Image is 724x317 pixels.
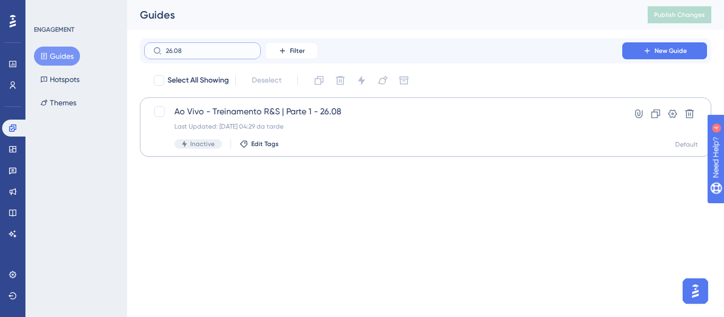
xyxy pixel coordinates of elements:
div: Last Updated: [DATE] 04:29 da tarde [174,122,592,131]
input: Search [166,47,252,55]
span: Publish Changes [654,11,705,19]
span: Deselect [252,74,281,87]
div: Default [675,140,698,149]
span: New Guide [655,47,687,55]
button: Deselect [242,71,291,90]
span: Need Help? [25,3,66,15]
span: Edit Tags [251,140,279,148]
div: ENGAGEMENT [34,25,74,34]
button: Guides [34,47,80,66]
iframe: UserGuiding AI Assistant Launcher [679,275,711,307]
button: Hotspots [34,70,86,89]
span: Ao Vivo - Treinamento R&S | Parte 1 - 26.08 [174,105,592,118]
button: Publish Changes [648,6,711,23]
button: Edit Tags [240,140,279,148]
div: Guides [140,7,621,22]
button: Filter [265,42,318,59]
div: 4 [74,5,77,14]
span: Select All Showing [167,74,229,87]
button: New Guide [622,42,707,59]
span: Inactive [190,140,215,148]
button: Themes [34,93,83,112]
span: Filter [290,47,305,55]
